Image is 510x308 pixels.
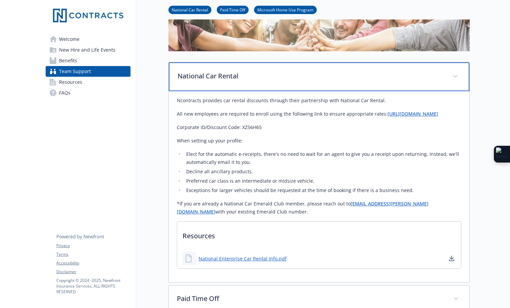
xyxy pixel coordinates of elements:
p: When setting up your profile: [177,137,461,145]
div: National Car Rental [169,62,469,91]
p: *If you are already a National Car Emerald Club member, please reach out to with your existing Em... [177,200,461,216]
li: Preferred car class is an intermediate or midsize vehicle. [184,177,461,185]
a: Terms [56,251,130,257]
a: National Car Rental [168,6,211,13]
span: FAQs [59,87,70,98]
p: Copyright © 2024 - 2025 , Newfront Insurance Services, ALL RIGHTS RESERVED [56,278,130,295]
p: National Car Rental [177,71,445,81]
a: Team Support [46,66,131,77]
span: Resources [59,77,82,87]
a: Privacy [56,243,130,249]
a: [URL][DOMAIN_NAME] [388,111,438,117]
span: New Hire and Life Events [59,45,115,55]
p: Paid Time Off [177,294,445,304]
span: Benefits [59,55,77,66]
a: New Hire and Life Events [46,45,131,55]
li: Exceptions for larger vehicles should be requested at the time of booking if there is a business ... [184,186,461,194]
a: Paid Time Off [217,6,249,13]
a: Disclaimer [56,269,130,275]
li: Decline all ancillary products. [184,168,461,176]
a: Resources [46,77,131,87]
li: Elect for the automatic e-receipts, there's no need to wait for an agent to give you a receipt up... [184,150,461,166]
p: Corporate ID/Discount Code: XZ56H65 [177,123,461,131]
a: Benefits [46,55,131,66]
span: Welcome [59,34,80,45]
a: Microsoft Home Use Program [254,6,317,13]
img: Extension Icon [496,147,508,161]
a: FAQs [46,87,131,98]
p: Resources [177,222,461,246]
span: Team Support [59,66,91,77]
p: All new employees are required to enroll using the following link to ensure appropriate rates: [177,110,461,118]
div: National Car Rental [169,91,469,282]
a: Welcome [46,34,131,45]
a: download document [448,254,456,262]
p: Ncontracts provides car rental discounts through their partnership with National Car Rental. [177,97,461,105]
a: Accessibility [56,260,130,266]
a: National Enterprise Car Rental Info.pdf [199,255,287,262]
